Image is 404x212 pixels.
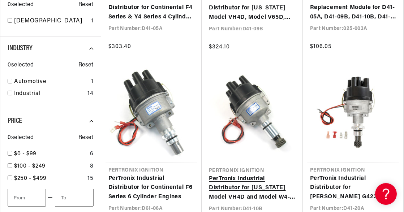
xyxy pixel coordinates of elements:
span: 0 selected [8,133,34,143]
a: PerTronix Industrial Distributor for Continental F6 Series 6 Cylinder Engines [108,174,195,202]
span: Price [8,117,22,125]
span: Reset [78,61,94,70]
input: To [55,189,93,207]
span: $100 - $249 [14,163,46,169]
span: 0 selected [8,0,34,10]
span: Industry [8,45,33,52]
span: $250 - $499 [14,176,47,181]
span: 0 selected [8,61,34,70]
span: $0 - $99 [14,151,36,157]
div: 6 [90,150,94,159]
div: 1 [91,77,94,87]
a: Industrial [14,89,85,99]
a: Automotive [14,77,88,87]
a: PerTronix Industrial Distributor for [PERSON_NAME] G4236 4 Cylinder Engines [310,174,396,202]
div: 14 [87,89,93,99]
a: [DEMOGRAPHIC_DATA] [14,17,88,26]
div: 1 [91,17,94,26]
span: Reset [78,0,94,10]
span: Reset [78,133,94,143]
a: PerTronix Industrial Distributor for [US_STATE] Model VH4D and Model W4-1770 4 Cylinder Engines [209,174,296,202]
div: 8 [90,162,94,171]
input: From [8,189,46,207]
span: — [48,193,53,203]
div: 15 [87,174,93,183]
